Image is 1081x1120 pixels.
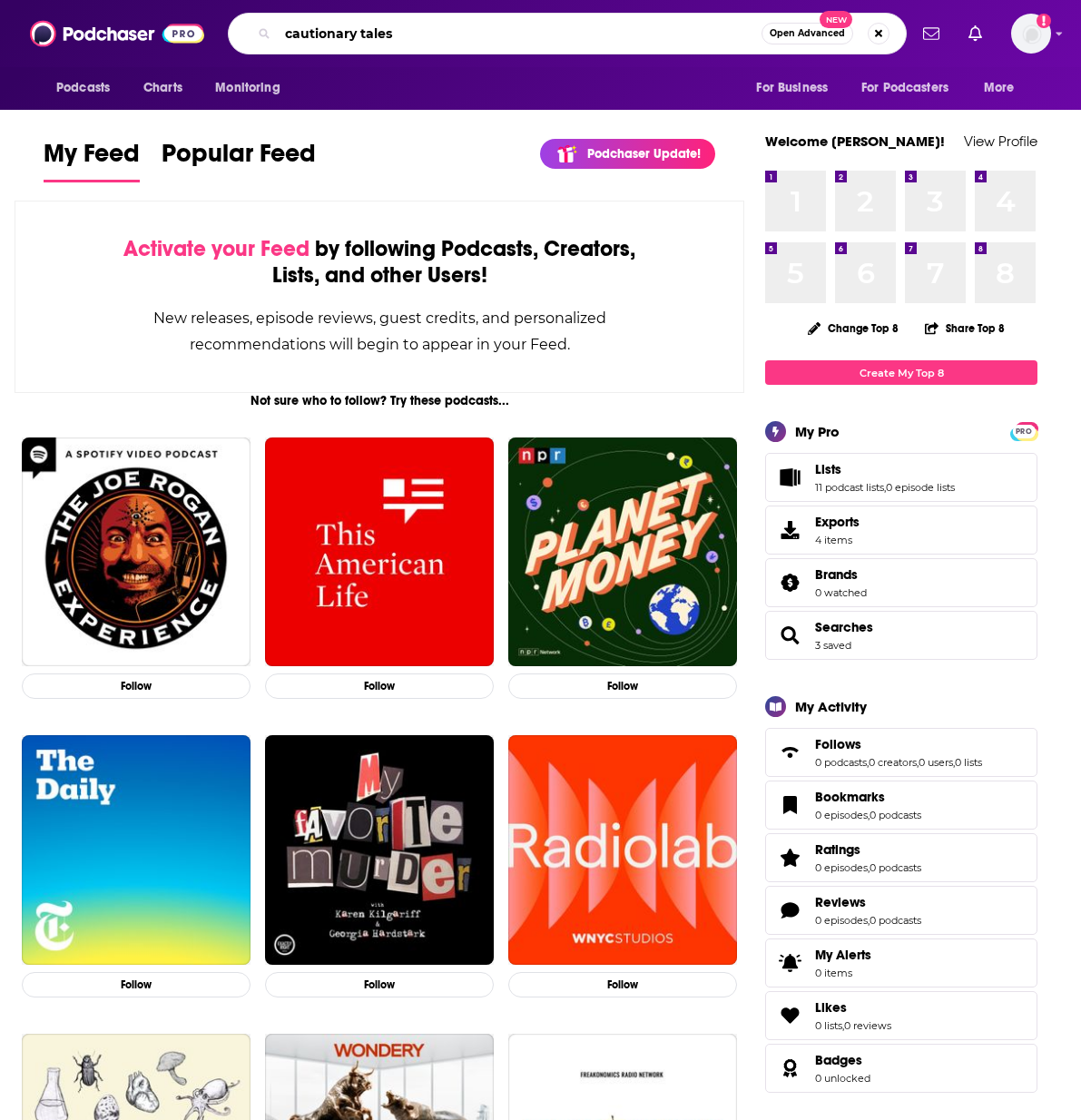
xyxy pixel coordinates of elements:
[955,756,982,769] a: 0 lists
[265,673,494,700] button: Follow
[771,792,808,818] a: Bookmarks
[815,947,871,963] span: My Alerts
[815,789,885,805] span: Bookmarks
[815,894,866,910] span: Reviews
[44,138,140,182] a: My Feed
[868,809,870,821] span: ,
[202,71,303,105] button: open menu
[868,861,870,874] span: ,
[771,623,808,648] a: Searches
[815,894,921,910] a: Reviews
[815,566,867,583] a: Brands
[815,619,873,635] a: Searches
[765,886,1037,935] span: Reviews
[953,756,955,769] span: ,
[508,972,737,998] button: Follow
[870,809,921,821] a: 0 podcasts
[265,437,494,666] img: This American Life
[162,138,316,182] a: Popular Feed
[508,673,737,700] button: Follow
[143,75,182,101] span: Charts
[508,437,737,666] img: Planet Money
[815,639,851,652] a: 3 saved
[765,133,945,150] a: Welcome [PERSON_NAME]!
[815,461,955,477] a: Lists
[44,138,140,180] span: My Feed
[869,756,917,769] a: 0 creators
[815,861,868,874] a: 0 episodes
[278,19,762,48] input: Search podcasts, credits, & more...
[917,756,919,769] span: ,
[765,360,1037,385] a: Create My Top 8
[30,16,204,51] img: Podchaser - Follow, Share and Rate Podcasts
[765,833,1037,882] span: Ratings
[1013,424,1035,437] a: PRO
[815,534,860,546] span: 4 items
[815,841,860,858] span: Ratings
[587,146,701,162] p: Podchaser Update!
[1037,14,1051,28] svg: Add a profile image
[765,991,1037,1040] span: Likes
[44,71,133,105] button: open menu
[815,736,861,752] span: Follows
[770,29,845,38] span: Open Advanced
[815,586,867,599] a: 0 watched
[919,756,953,769] a: 0 users
[815,514,860,530] span: Exports
[762,23,853,44] button: Open AdvancedNew
[1011,14,1051,54] span: Logged in as Isla
[771,898,808,923] a: Reviews
[765,938,1037,987] a: My Alerts
[162,138,316,180] span: Popular Feed
[1011,14,1051,54] img: User Profile
[106,305,653,358] div: New releases, episode reviews, guest credits, and personalized recommendations will begin to appe...
[964,133,1037,150] a: View Profile
[815,756,867,769] a: 0 podcasts
[815,461,841,477] span: Lists
[22,673,251,700] button: Follow
[984,75,1015,101] span: More
[867,756,869,769] span: ,
[765,558,1037,607] span: Brands
[771,950,808,976] span: My Alerts
[771,740,808,765] a: Follows
[123,235,310,262] span: Activate your Feed
[815,999,891,1016] a: Likes
[56,75,110,101] span: Podcasts
[886,481,955,494] a: 0 episode lists
[771,1056,808,1081] a: Badges
[22,437,251,666] a: The Joe Rogan Experience
[884,481,886,494] span: ,
[15,393,744,408] div: Not sure who to follow? Try these podcasts...
[850,71,975,105] button: open menu
[870,861,921,874] a: 0 podcasts
[756,75,828,101] span: For Business
[797,317,909,339] button: Change Top 8
[743,71,850,105] button: open menu
[971,71,1037,105] button: open menu
[265,972,494,998] button: Follow
[924,310,1006,346] button: Share Top 8
[961,18,989,49] a: Show notifications dropdown
[771,465,808,490] a: Lists
[771,1003,808,1028] a: Likes
[265,735,494,964] img: My Favorite Murder with Karen Kilgariff and Georgia Hardstark
[815,841,921,858] a: Ratings
[815,967,871,979] span: 0 items
[815,736,982,752] a: Follows
[815,1019,842,1032] a: 0 lists
[22,972,251,998] button: Follow
[795,698,867,715] div: My Activity
[765,506,1037,555] a: Exports
[844,1019,891,1032] a: 0 reviews
[815,789,921,805] a: Bookmarks
[815,999,847,1016] span: Likes
[508,735,737,964] a: Radiolab
[815,1052,870,1068] a: Badges
[215,75,280,101] span: Monitoring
